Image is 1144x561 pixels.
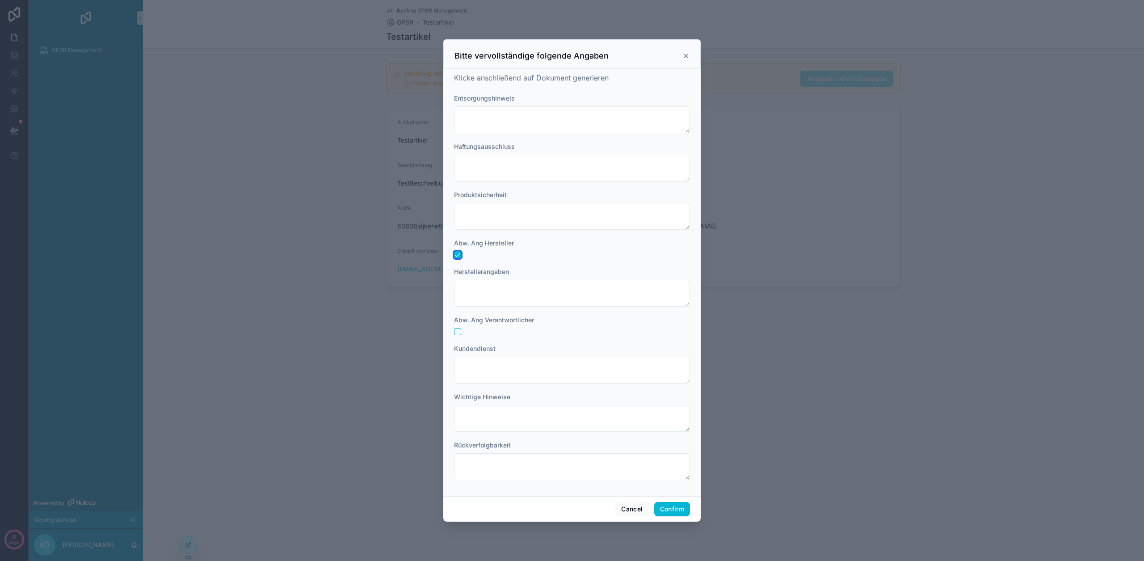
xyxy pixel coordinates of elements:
span: Abw. Ang Hersteller [454,239,514,247]
span: Kundendienst [454,345,496,352]
span: Wichtige Hinweise [454,393,510,401]
h3: Bitte vervollständige folgende Angaben [454,51,609,61]
span: Klicke anschließend auf Dokument generieren [454,73,609,82]
span: Produktsicherheit [454,191,507,198]
button: Cancel [615,502,648,516]
span: Entsorgungshinweis [454,94,515,102]
span: Herstellerangaben [454,268,509,275]
button: Confirm [654,502,690,516]
span: Abw. Ang Verantwortlicher [454,316,534,324]
span: Haftungsausschluss [454,143,515,150]
span: Rückverfolgbarkeit [454,441,511,449]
